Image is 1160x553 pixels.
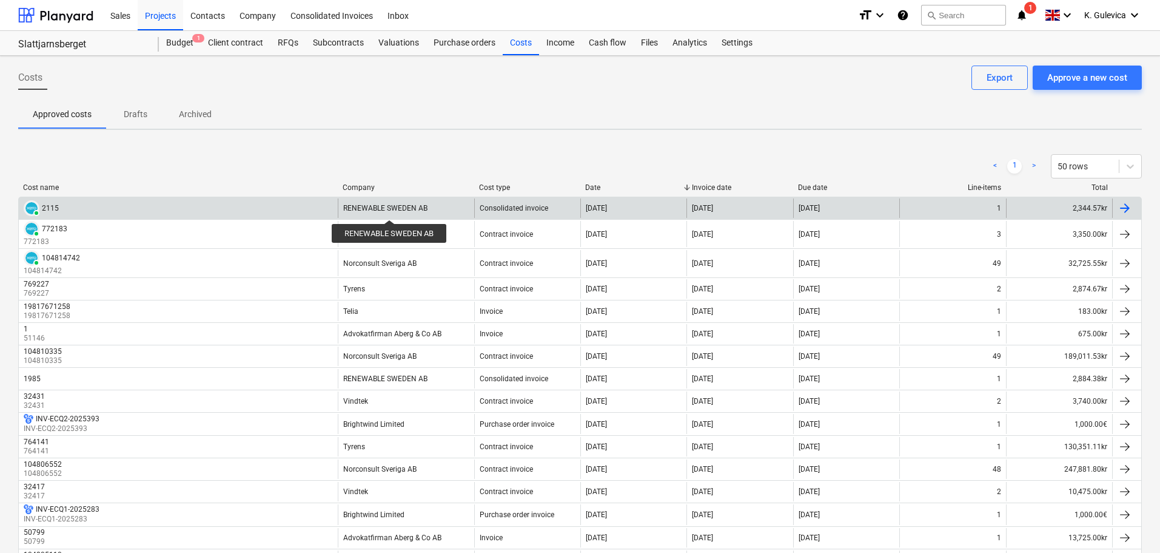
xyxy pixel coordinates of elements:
div: [DATE] [586,397,607,405]
div: Vindtek [343,397,368,405]
div: 764141 [24,438,49,446]
span: 1 [192,34,204,42]
div: 1 [997,420,1001,429]
div: 2,884.38kr [1006,369,1112,388]
button: Approve a new cost [1033,66,1142,90]
p: 32431 [24,401,47,411]
div: 3,740.00kr [1006,392,1112,411]
div: [DATE] [799,487,820,496]
a: Purchase orders [426,31,503,55]
div: INV-ECQ1-2025283 [36,505,99,514]
div: [DATE] [692,397,713,405]
div: [DATE] [586,443,607,451]
div: [DATE] [799,259,820,268]
div: 50799 [24,528,45,537]
div: 19817671258 [24,302,70,311]
div: Advokatfirman Aberg & Co AB [343,330,441,338]
div: [DATE] [799,307,820,316]
div: 104814742 [42,254,80,262]
div: [DATE] [799,285,820,293]
div: [DATE] [692,259,713,268]
i: notifications [1016,8,1028,22]
i: keyboard_arrow_down [1060,8,1075,22]
a: Costs [503,31,539,55]
p: 19817671258 [24,311,73,321]
img: xero.svg [25,252,38,264]
div: [DATE] [586,285,607,293]
div: Advokatfirman Aberg & Co AB [343,534,441,542]
i: format_size [858,8,873,22]
img: xero.svg [25,223,38,235]
span: K. Gulevica [1084,10,1126,20]
div: [DATE] [586,330,607,338]
div: [DATE] [799,330,820,338]
a: Income [539,31,582,55]
div: 2 [997,397,1001,405]
div: 32417 [24,483,45,491]
div: 1 [997,511,1001,519]
div: [DATE] [586,307,607,316]
div: Contract invoice [480,397,533,405]
i: keyboard_arrow_down [873,8,887,22]
div: Budget [159,31,201,55]
div: 769227 [24,280,49,288]
p: 764141 [24,446,52,456]
div: 1 [997,307,1001,316]
p: Archived [179,108,212,121]
div: Invoice [480,330,503,338]
p: 51146 [24,333,45,344]
a: Cash flow [582,31,634,55]
div: 49 [993,259,1001,268]
div: [DATE] [799,511,820,519]
div: [DATE] [692,375,713,383]
div: [DATE] [692,230,713,239]
div: 189,011.53kr [1006,347,1112,366]
a: Valuations [371,31,426,55]
div: Vindtek [343,487,368,496]
img: xero.svg [25,202,38,214]
a: Budget1 [159,31,201,55]
div: 183.00kr [1006,302,1112,321]
div: Invoice [480,307,503,316]
div: 2115 [42,204,59,212]
div: Contract invoice [480,465,533,473]
div: 1 [24,325,42,333]
div: Contract invoice [480,285,533,293]
p: 104810335 [24,356,64,366]
div: Settings [714,31,760,55]
div: [DATE] [586,352,607,361]
i: keyboard_arrow_down [1127,8,1142,22]
p: 50799 [24,537,47,547]
div: [DATE] [799,204,820,212]
div: Contract invoice [480,259,533,268]
div: 1 [997,375,1001,383]
div: 1985 [24,375,41,383]
div: [DATE] [692,330,713,338]
a: Files [634,31,665,55]
a: Client contract [201,31,270,55]
div: Cost name [23,183,333,192]
div: Telia [343,307,358,316]
i: Knowledge base [897,8,909,22]
div: Chat Widget [1099,495,1160,553]
div: [DATE] [586,259,607,268]
div: 1 [997,534,1001,542]
div: RENEWABLE SWEDEN AB [343,204,427,212]
div: 247,881.80kr [1006,460,1112,479]
a: RFQs [270,31,306,55]
div: 1,000.00€ [1006,504,1112,524]
div: [DATE] [692,443,713,451]
div: [DATE] [586,375,607,383]
p: 32417 [24,491,47,501]
div: 675.00kr [1006,324,1112,344]
div: Cost type [479,183,576,192]
div: Approve a new cost [1047,70,1127,86]
div: [DATE] [799,534,820,542]
div: [DATE] [692,204,713,212]
div: 3 [997,230,1001,239]
div: [DATE] [799,230,820,239]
